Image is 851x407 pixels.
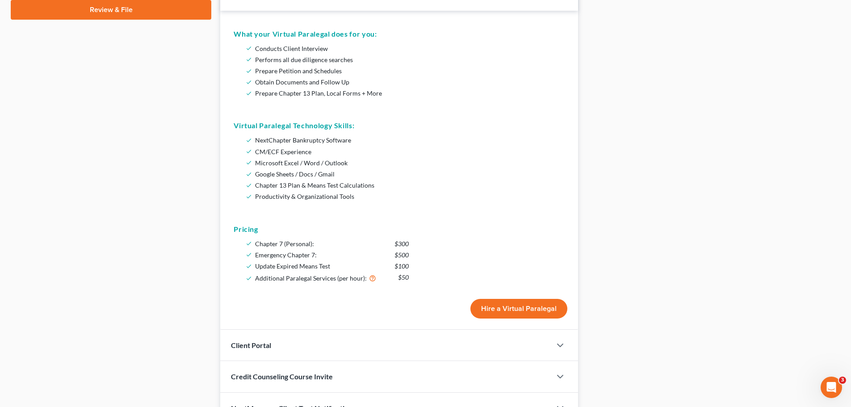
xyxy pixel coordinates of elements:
span: Additional Paralegal Services (per hour): [255,274,367,282]
span: $50 [398,272,409,283]
span: Update Expired Means Test [255,262,330,270]
span: Client Portal [231,341,271,349]
span: $500 [394,249,409,260]
h5: Virtual Paralegal Technology Skills: [234,120,565,131]
span: Emergency Chapter 7: [255,251,317,259]
li: Microsoft Excel / Word / Outlook [255,157,561,168]
span: Credit Counseling Course Invite [231,372,333,381]
li: Google Sheets / Docs / Gmail [255,168,561,180]
li: Conducts Client Interview [255,43,561,54]
li: Productivity & Organizational Tools [255,191,561,202]
button: Hire a Virtual Paralegal [470,299,567,319]
li: Performs all due diligence searches [255,54,561,65]
li: CM/ECF Experience [255,146,561,157]
iframe: Intercom live chat [821,377,842,398]
li: Prepare Chapter 13 Plan, Local Forms + More [255,88,561,99]
span: $100 [394,260,409,272]
li: Chapter 13 Plan & Means Test Calculations [255,180,561,191]
span: $300 [394,238,409,249]
li: NextChapter Bankruptcy Software [255,134,561,146]
span: 3 [839,377,846,384]
span: Chapter 7 (Personal): [255,240,314,248]
li: Prepare Petition and Schedules [255,65,561,76]
h5: Pricing [234,224,565,235]
h5: What your Virtual Paralegal does for you: [234,29,565,39]
li: Obtain Documents and Follow Up [255,76,561,88]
